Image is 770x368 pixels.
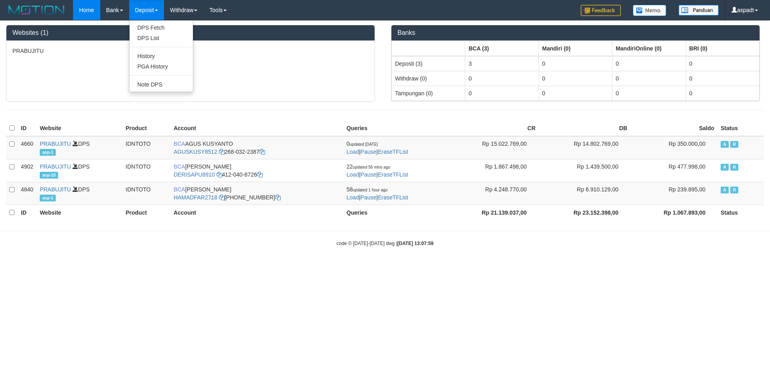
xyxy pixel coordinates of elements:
td: DPS [36,182,122,205]
a: HAMADFAR2718 [174,194,217,201]
td: 4660 [18,136,36,159]
span: 58 [346,186,387,193]
span: | | [346,163,408,178]
td: Rp 6.910.129,00 [539,182,630,205]
th: ID [18,205,36,220]
td: IDNTOTO [122,182,170,205]
th: Website [36,205,122,220]
th: Rp 1.067.893,00 [630,205,717,220]
td: 0 [539,71,612,86]
td: IDNTOTO [122,136,170,159]
a: EraseTFList [378,149,408,155]
td: [PERSON_NAME] 412-040-8726 [170,159,343,182]
th: Account [170,205,343,220]
td: DPS [36,159,122,182]
a: EraseTFList [378,194,408,201]
td: Withdraw (0) [392,71,465,86]
th: CR [447,121,539,136]
a: Copy 4120408726 to clipboard [257,171,263,178]
a: AGUSKUSY8512 [174,149,217,155]
span: BCA [174,186,185,193]
a: Pause [361,194,377,201]
a: Copy 2680322387 to clipboard [259,149,265,155]
td: 0 [686,56,759,71]
td: 0 [539,86,612,101]
th: Rp 23.152.398,00 [539,205,630,220]
th: Status [717,121,764,136]
span: updated 56 mins ago [353,165,390,169]
td: 0 [612,56,686,71]
td: [PERSON_NAME] [PHONE_NUMBER] [170,182,343,205]
span: Running [730,164,738,171]
span: 0 [346,141,378,147]
a: Copy 8692652125 to clipboard [275,194,281,201]
th: Rp 21.139.037,00 [447,205,539,220]
span: asp-10 [40,172,58,179]
p: PRABUJITU [12,47,369,55]
span: Running [730,141,738,148]
td: Rp 1.867.498,00 [447,159,539,182]
th: Product [122,205,170,220]
a: Note DPS [130,79,193,90]
th: Saldo [630,121,717,136]
td: Deposit (3) [392,56,465,71]
a: EraseTFList [378,171,408,178]
a: Copy DERISAPU8910 to clipboard [217,171,222,178]
span: Active [721,187,729,193]
th: Queries [343,205,447,220]
img: panduan.png [679,5,719,16]
span: BCA [174,141,185,147]
th: Group: activate to sort column ascending [686,41,759,56]
span: Running [730,187,738,193]
td: 0 [612,86,686,101]
td: 0 [686,86,759,101]
td: AGUS KUSYANTO 268-032-2387 [170,136,343,159]
th: Status [717,205,764,220]
td: 0 [465,86,539,101]
td: Rp 350.000,00 [630,136,717,159]
td: Rp 14.802.769,00 [539,136,630,159]
td: 0 [539,56,612,71]
th: Product [122,121,170,136]
td: Rp 477.998,00 [630,159,717,182]
a: DERISAPU8910 [174,171,215,178]
td: Tampungan (0) [392,86,465,101]
td: 0 [686,71,759,86]
img: Button%20Memo.svg [633,5,667,16]
a: Copy HAMADFAR2718 to clipboard [219,194,225,201]
a: PRABUJITU [40,141,71,147]
a: Pause [361,149,377,155]
th: Account [170,121,343,136]
td: Rp 15.022.769,00 [447,136,539,159]
td: Rp 4.248.770,00 [447,182,539,205]
a: Copy AGUSKUSY8512 to clipboard [219,149,225,155]
a: PRABUJITU [40,163,71,170]
td: 3 [465,56,539,71]
th: Group: activate to sort column ascending [392,41,465,56]
a: Load [346,194,359,201]
span: 22 [346,163,390,170]
th: Group: activate to sort column ascending [465,41,539,56]
h3: Banks [397,29,754,36]
th: DB [539,121,630,136]
th: ID [18,121,36,136]
th: Website [36,121,122,136]
small: code © [DATE]-[DATE] dwg | [336,241,434,246]
img: MOTION_logo.png [6,4,67,16]
a: Load [346,149,359,155]
span: Active [721,141,729,148]
a: DPS Fetch [130,22,193,33]
td: 4840 [18,182,36,205]
th: Group: activate to sort column ascending [539,41,612,56]
span: Active [721,164,729,171]
span: asp-1 [40,195,56,201]
th: Group: activate to sort column ascending [612,41,686,56]
span: asp-1 [40,149,56,156]
th: Queries [343,121,447,136]
td: Rp 1.439.500,00 [539,159,630,182]
span: | | [346,186,408,201]
span: | | [346,141,408,155]
a: PRABUJITU [40,186,71,193]
span: updated [DATE] [350,142,378,147]
a: PGA History [130,61,193,72]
